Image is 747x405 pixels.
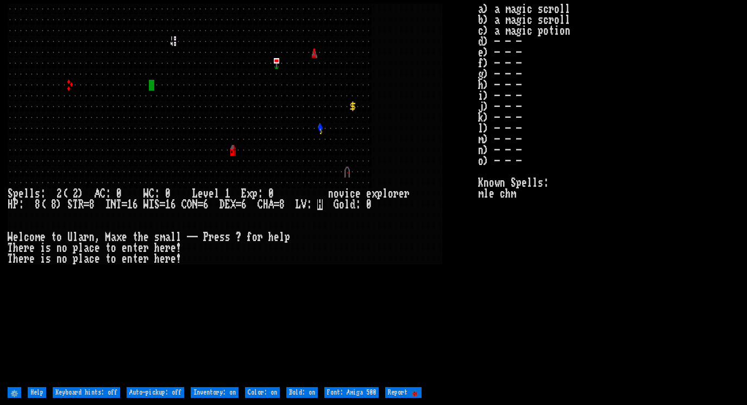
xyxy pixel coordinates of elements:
[399,188,404,199] div: e
[344,199,350,210] div: l
[160,232,165,243] div: m
[51,199,57,210] div: 8
[40,188,46,199] div: :
[35,199,40,210] div: 8
[165,188,171,199] div: 0
[263,199,268,210] div: H
[95,232,100,243] div: ,
[388,188,393,199] div: o
[57,232,62,243] div: o
[241,188,247,199] div: E
[40,232,46,243] div: e
[154,199,160,210] div: S
[122,232,127,243] div: e
[127,199,133,210] div: 1
[236,199,241,210] div: =
[165,243,171,254] div: r
[89,199,95,210] div: 8
[279,232,285,243] div: l
[105,243,111,254] div: t
[122,243,127,254] div: e
[344,188,350,199] div: i
[372,188,377,199] div: x
[18,232,24,243] div: l
[274,232,279,243] div: e
[404,188,410,199] div: r
[187,199,192,210] div: O
[339,199,344,210] div: o
[149,199,154,210] div: I
[78,188,84,199] div: )
[258,232,263,243] div: r
[350,199,355,210] div: d
[181,199,187,210] div: C
[53,387,120,398] input: Keyboard hints: off
[116,188,122,199] div: 0
[111,243,116,254] div: o
[306,199,312,210] div: :
[382,188,388,199] div: l
[214,232,219,243] div: e
[24,232,29,243] div: c
[324,387,379,398] input: Font: Amiga 500
[8,232,13,243] div: W
[219,199,225,210] div: D
[24,188,29,199] div: l
[350,188,355,199] div: c
[209,188,214,199] div: e
[133,243,138,254] div: t
[73,232,78,243] div: l
[95,243,100,254] div: e
[143,232,149,243] div: e
[8,199,13,210] div: H
[334,188,339,199] div: o
[143,254,149,264] div: r
[171,199,176,210] div: 6
[8,254,13,264] div: T
[122,199,127,210] div: =
[29,188,35,199] div: l
[8,188,13,199] div: S
[122,254,127,264] div: e
[35,232,40,243] div: m
[105,232,111,243] div: M
[51,232,57,243] div: t
[339,188,344,199] div: v
[176,254,181,264] div: !
[40,254,46,264] div: i
[133,232,138,243] div: t
[13,199,18,210] div: P
[160,243,165,254] div: e
[160,199,165,210] div: =
[258,199,263,210] div: C
[192,188,198,199] div: L
[225,232,230,243] div: s
[57,199,62,210] div: )
[78,243,84,254] div: l
[366,188,372,199] div: e
[317,199,323,210] mark: H
[73,254,78,264] div: p
[165,199,171,210] div: 1
[192,232,198,243] div: -
[247,232,252,243] div: f
[29,254,35,264] div: e
[89,254,95,264] div: c
[154,188,160,199] div: :
[18,254,24,264] div: e
[73,199,78,210] div: T
[57,188,62,199] div: 2
[18,188,24,199] div: e
[268,232,274,243] div: h
[154,254,160,264] div: h
[225,188,230,199] div: 1
[393,188,399,199] div: r
[279,199,285,210] div: 8
[46,254,51,264] div: s
[116,199,122,210] div: T
[171,243,176,254] div: e
[62,254,67,264] div: o
[192,199,198,210] div: N
[24,243,29,254] div: r
[366,199,372,210] div: 0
